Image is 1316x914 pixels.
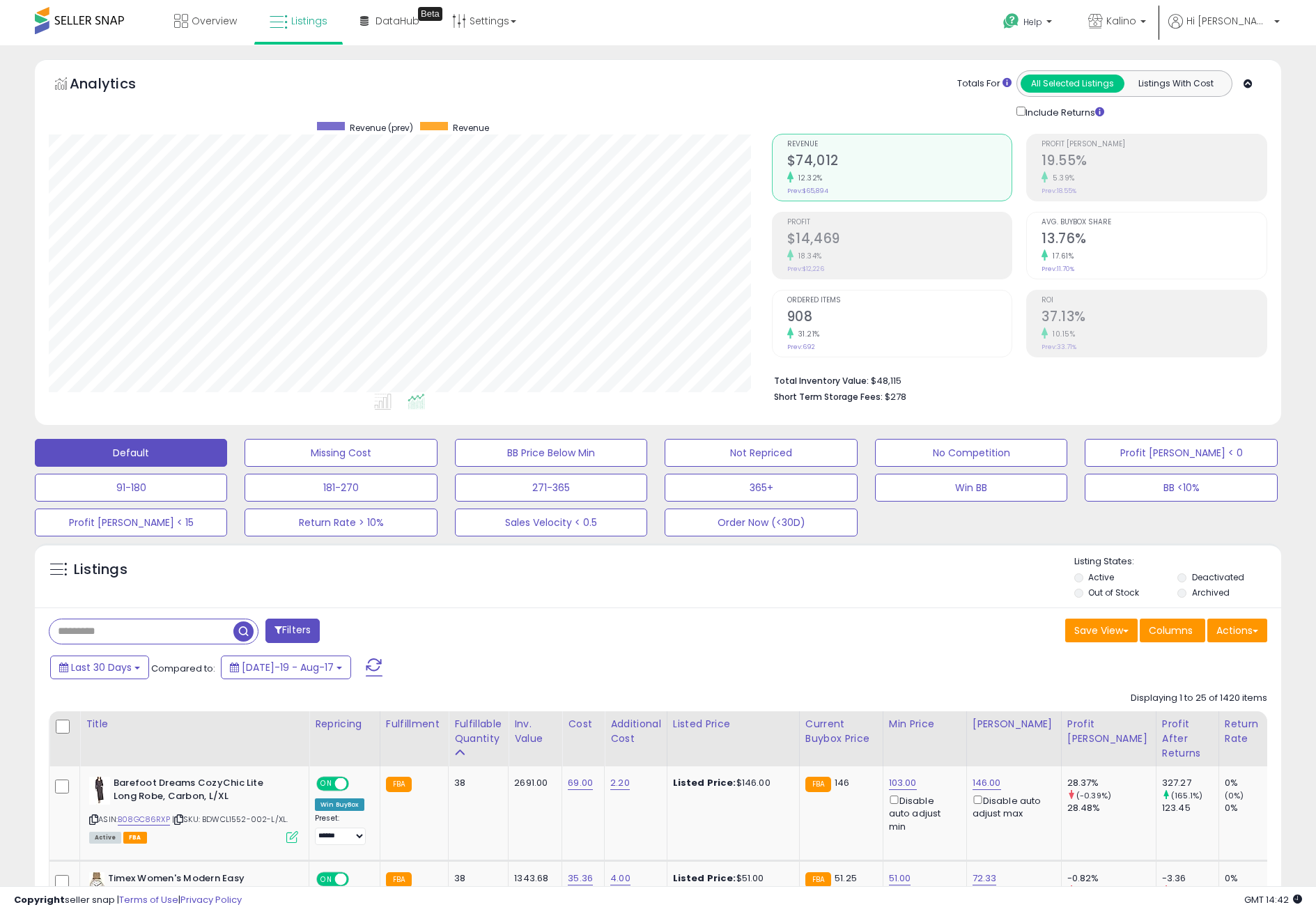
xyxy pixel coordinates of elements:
[794,251,822,261] small: 18.34%
[787,187,828,195] small: Prev: $65,894
[1168,14,1280,45] a: Hi [PERSON_NAME]
[315,717,374,731] div: Repricing
[665,509,857,536] button: Order Now (<30D)
[973,872,997,885] a: 72.33
[454,872,497,885] div: 38
[245,509,437,536] button: Return Rate > 10%
[89,832,121,844] span: All listings currently available for purchase on Amazon
[118,814,170,826] a: B08GC86RXP
[787,343,815,351] small: Prev: 692
[315,798,364,811] div: Win BuyBox
[794,173,823,183] small: 12.32%
[70,74,163,97] h5: Analytics
[610,717,661,746] div: Additional Cost
[1042,141,1267,148] span: Profit [PERSON_NAME]
[889,872,911,885] a: 51.00
[673,717,794,731] div: Listed Price
[1171,790,1202,801] small: (165.1%)
[1003,13,1020,30] i: Get Help
[265,619,320,643] button: Filters
[114,777,283,806] b: Barefoot Dreams CozyChic Lite Long Robe, Carbon, L/XL
[453,122,489,134] span: Revenue
[1225,802,1281,814] div: 0%
[1225,790,1244,801] small: (0%)
[350,122,413,134] span: Revenue (prev)
[1006,104,1121,120] div: Include Returns
[1074,555,1281,568] p: Listing States:
[119,893,178,906] a: Terms of Use
[514,777,551,789] div: 2691.00
[1042,343,1076,351] small: Prev: 33.71%
[315,814,369,845] div: Preset:
[1042,231,1267,249] h2: 13.76%
[1065,619,1138,642] button: Save View
[787,265,824,273] small: Prev: $12,226
[1106,14,1136,28] span: Kalino
[455,474,647,502] button: 271-365
[14,894,242,907] div: seller snap | |
[1042,187,1076,195] small: Prev: 18.55%
[665,474,857,502] button: 365+
[514,872,551,885] div: 1343.68
[568,872,593,885] a: 35.36
[1067,872,1156,885] div: -0.82%
[455,439,647,467] button: BB Price Below Min
[1067,802,1156,814] div: 28.48%
[514,717,556,746] div: Inv. value
[1162,777,1218,789] div: 327.27
[454,717,502,746] div: Fulfillable Quantity
[774,391,883,403] b: Short Term Storage Fees:
[71,660,132,674] span: Last 30 Days
[835,776,849,789] span: 146
[1162,802,1218,814] div: 123.45
[386,717,442,731] div: Fulfillment
[86,717,303,731] div: Title
[885,390,906,403] span: $278
[1186,14,1270,28] span: Hi [PERSON_NAME]
[74,560,127,580] h5: Listings
[172,814,288,825] span: | SKU: BDWCL1552-002-L/XL.
[973,793,1051,820] div: Disable auto adjust max
[347,874,369,885] span: OFF
[805,717,877,746] div: Current Buybox Price
[1042,297,1267,304] span: ROI
[151,662,215,675] span: Compared to:
[1042,265,1074,273] small: Prev: 11.70%
[568,776,593,790] a: 69.00
[1192,587,1230,598] label: Archived
[35,474,227,502] button: 91-180
[1076,790,1111,801] small: (-0.39%)
[610,872,630,885] a: 4.00
[89,872,104,900] img: 41mVJ3I3BmL._SL40_.jpg
[1162,872,1218,885] div: -3.36
[192,14,237,28] span: Overview
[1088,571,1114,583] label: Active
[973,776,1001,790] a: 146.00
[805,872,831,888] small: FBA
[889,717,961,731] div: Min Price
[1048,329,1075,339] small: 10.15%
[89,777,110,805] img: 31tC9WXkAyL._SL40_.jpg
[787,219,1012,226] span: Profit
[1085,474,1277,502] button: BB <10%
[1023,16,1042,28] span: Help
[221,656,351,679] button: [DATE]-19 - Aug-17
[889,793,956,833] div: Disable auto adjust min
[1225,872,1281,885] div: 0%
[1124,75,1228,93] button: Listings With Cost
[318,874,335,885] span: ON
[875,474,1067,502] button: Win BB
[1042,219,1267,226] span: Avg. Buybox Share
[1085,439,1277,467] button: Profit [PERSON_NAME] < 0
[1225,717,1276,746] div: Return Rate
[805,777,831,792] small: FBA
[1021,75,1124,93] button: All Selected Listings
[35,439,227,467] button: Default
[835,872,857,885] span: 51.25
[787,141,1012,148] span: Revenue
[787,309,1012,327] h2: 908
[787,297,1012,304] span: Ordered Items
[1207,619,1267,642] button: Actions
[1140,619,1205,642] button: Columns
[673,776,736,789] b: Listed Price:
